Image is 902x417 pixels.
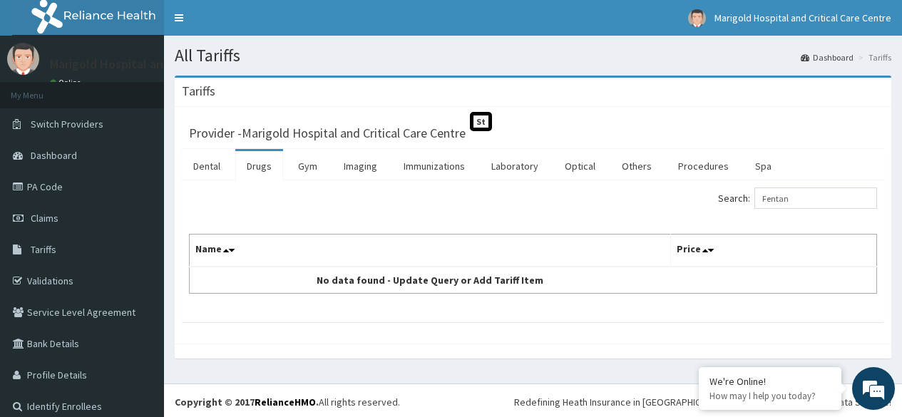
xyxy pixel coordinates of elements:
a: Immunizations [392,151,476,181]
a: Gym [287,151,329,181]
a: Dashboard [801,51,854,63]
a: Dental [182,151,232,181]
p: Marigold Hospital and Critical Care Centre [50,58,282,71]
label: Search: [718,187,877,209]
a: Others [610,151,663,181]
td: No data found - Update Query or Add Tariff Item [190,267,671,294]
span: Marigold Hospital and Critical Care Centre [714,11,891,24]
h1: All Tariffs [175,46,891,65]
strong: Copyright © 2017 . [175,396,319,408]
a: RelianceHMO [255,396,316,408]
p: How may I help you today? [709,390,831,402]
span: Claims [31,212,58,225]
img: User Image [688,9,706,27]
a: Laboratory [480,151,550,181]
li: Tariffs [855,51,891,63]
h3: Tariffs [182,85,215,98]
a: Procedures [667,151,740,181]
th: Name [190,235,671,267]
span: Tariffs [31,243,56,256]
img: User Image [7,43,39,75]
a: Imaging [332,151,389,181]
span: Switch Providers [31,118,103,130]
h3: Provider - Marigold Hospital and Critical Care Centre [189,127,466,140]
a: Optical [553,151,607,181]
input: Search: [754,187,877,209]
div: Redefining Heath Insurance in [GEOGRAPHIC_DATA] using Telemedicine and Data Science! [514,395,891,409]
span: Dashboard [31,149,77,162]
th: Price [670,235,876,267]
a: Online [50,78,84,88]
a: Spa [744,151,783,181]
a: Drugs [235,151,283,181]
span: St [470,112,492,131]
div: We're Online! [709,375,831,388]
